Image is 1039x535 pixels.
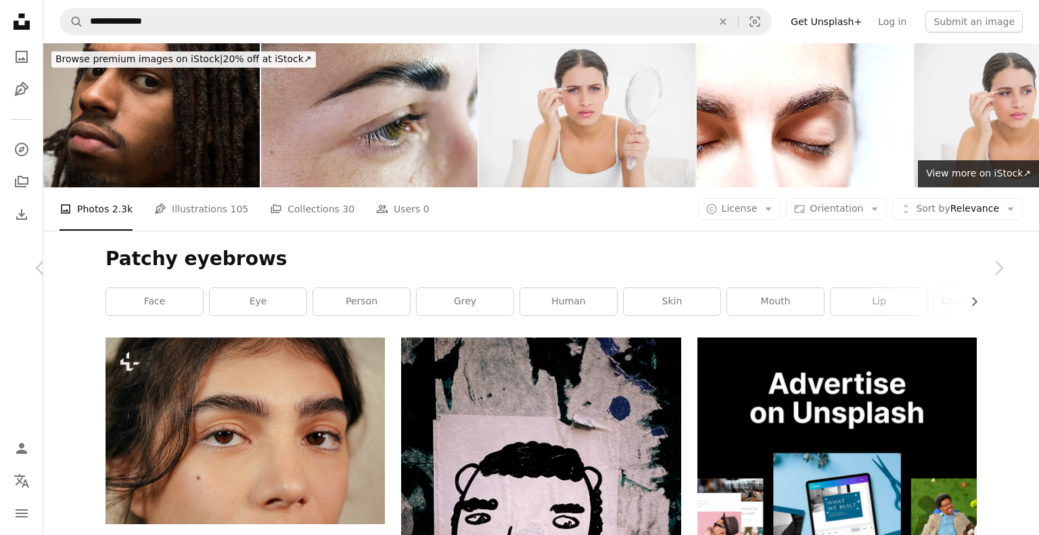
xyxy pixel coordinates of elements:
span: 30 [342,202,354,216]
a: Collections [8,168,35,195]
span: License [722,203,758,214]
span: Sort by [916,203,950,214]
button: Sort byRelevance [892,198,1023,220]
span: Relevance [916,202,999,216]
a: human [520,288,617,315]
button: Language [8,467,35,494]
a: person [313,288,410,315]
form: Find visuals sitewide [60,8,772,35]
a: Browse premium images on iStock|20% off at iStock↗ [43,43,324,76]
img: Serious young brown haired model in white pajamas plucking her eyebrows [479,43,695,187]
a: lip [831,288,927,315]
a: Photos [8,43,35,70]
a: Illustrations 105 [154,187,248,231]
a: face [106,288,203,315]
span: Orientation [810,203,863,214]
a: a picture of a man's face on a piece of paper [401,517,680,530]
a: Next [958,203,1039,333]
span: View more on iStock ↗ [926,168,1031,179]
a: grey [417,288,513,315]
button: Search Unsplash [60,9,83,34]
a: Download History [8,201,35,228]
a: eye [210,288,306,315]
h1: Patchy eyebrows [106,247,977,271]
a: skin [624,288,720,315]
button: Submit an image [925,11,1023,32]
button: Menu [8,500,35,527]
button: License [698,198,781,220]
span: Browse premium images on iStock | [55,53,223,64]
a: Illustrations [8,76,35,103]
a: View more on iStock↗ [918,160,1039,187]
a: contact [PERSON_NAME] [934,288,1031,315]
button: Orientation [786,198,887,220]
img: a close up of a woman's face with brown eyes [106,338,385,524]
a: a close up of a woman's face with brown eyes [106,424,385,436]
a: Get Unsplash+ [783,11,870,32]
img: Stern Look Toward Camera [43,43,260,187]
a: Log in / Sign up [8,435,35,462]
button: Visual search [739,9,771,34]
img: Close-up of womans eye with long eyelashes and a natural eyebrow shape [261,43,478,187]
span: 20% off at iStock ↗ [55,53,312,64]
button: Clear [708,9,738,34]
span: 0 [423,202,430,216]
img: Female green eye closed [697,43,913,187]
a: Collections 30 [270,187,354,231]
a: Log in [870,11,915,32]
a: Explore [8,136,35,163]
a: mouth [727,288,824,315]
a: Users 0 [376,187,430,231]
span: 105 [231,202,249,216]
